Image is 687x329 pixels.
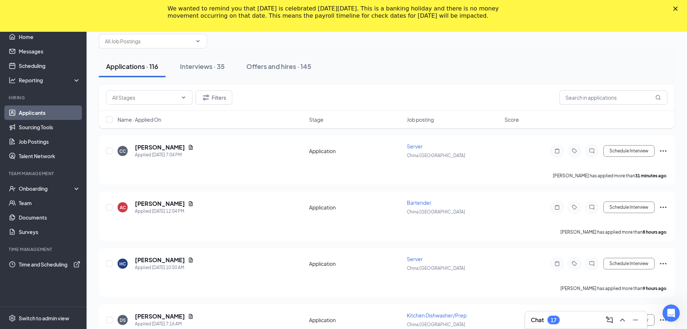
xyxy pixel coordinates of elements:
[407,256,423,262] span: Server
[643,229,666,235] b: 8 hours ago
[309,204,402,211] div: Application
[617,314,628,326] button: ChevronUp
[605,316,614,324] svg: ComposeMessage
[570,204,579,210] svg: Tag
[603,145,655,157] button: Schedule Interview
[618,316,627,324] svg: ChevronUp
[559,90,668,105] input: Search in applications
[180,62,225,71] div: Interviews · 35
[603,202,655,213] button: Schedule Interview
[643,286,666,291] b: 9 hours ago
[105,37,192,45] input: All Job Postings
[531,316,544,324] h3: Chat
[309,260,402,267] div: Application
[407,143,423,150] span: Server
[202,93,210,102] svg: Filter
[309,316,402,324] div: Application
[553,204,562,210] svg: Note
[659,203,668,212] svg: Ellipses
[19,315,69,322] div: Switch to admin view
[659,259,668,268] svg: Ellipses
[309,116,323,123] span: Stage
[19,196,80,210] a: Team
[407,199,431,206] span: Bartender
[9,170,79,177] div: Team Management
[135,200,185,208] h5: [PERSON_NAME]
[135,208,194,215] div: Applied [DATE] 12:04 PM
[560,285,668,291] p: [PERSON_NAME] has applied more than .
[631,316,640,324] svg: Minimize
[135,312,185,320] h5: [PERSON_NAME]
[553,173,668,179] p: [PERSON_NAME] has applied more than .
[119,148,126,154] div: CC
[407,265,465,271] span: China [GEOGRAPHIC_DATA]
[587,204,596,210] svg: ChatInactive
[659,147,668,155] svg: Ellipses
[659,316,668,324] svg: Ellipses
[19,30,80,44] a: Home
[195,38,201,44] svg: ChevronDown
[120,204,126,211] div: AC
[19,120,80,134] a: Sourcing Tools
[309,147,402,155] div: Application
[106,62,158,71] div: Applications · 116
[19,134,80,149] a: Job Postings
[505,116,519,123] span: Score
[188,313,194,319] svg: Document
[662,304,680,322] iframe: Intercom live chat
[551,317,556,323] div: 17
[407,116,434,123] span: Job posting
[407,209,465,215] span: China [GEOGRAPHIC_DATA]
[188,257,194,263] svg: Document
[604,314,615,326] button: ComposeMessage
[195,90,232,105] button: Filter Filters
[9,77,16,84] svg: Analysis
[19,185,74,192] div: Onboarding
[135,264,194,271] div: Applied [DATE] 10:50 AM
[19,149,80,163] a: Talent Network
[119,261,126,267] div: HC
[246,62,311,71] div: Offers and hires · 145
[655,95,661,100] svg: MagnifyingGlass
[407,312,467,319] span: Kitchen Dishwasher/Prep
[19,44,80,59] a: Messages
[553,261,562,267] svg: Note
[407,322,465,327] span: China [GEOGRAPHIC_DATA]
[19,257,80,272] a: Time and SchedulingExternalLink
[9,95,79,101] div: Hiring
[560,229,668,235] p: [PERSON_NAME] has applied more than .
[19,210,80,225] a: Documents
[135,143,185,151] h5: [PERSON_NAME]
[19,225,80,239] a: Surveys
[120,317,126,323] div: DS
[118,116,161,123] span: Name · Applied On
[168,5,508,20] div: We wanted to remind you that [DATE] is celebrated [DATE][DATE]. This is a banking holiday and the...
[570,148,579,154] svg: Tag
[9,315,16,322] svg: Settings
[603,258,655,269] button: Schedule Interview
[673,7,681,11] div: Close
[635,173,666,178] b: 31 minutes ago
[9,246,79,252] div: TIME MANAGEMENT
[9,185,16,192] svg: UserCheck
[553,148,562,154] svg: Note
[181,95,186,100] svg: ChevronDown
[19,105,80,120] a: Applicants
[407,153,465,158] span: China [GEOGRAPHIC_DATA]
[19,59,80,73] a: Scheduling
[570,261,579,267] svg: Tag
[135,151,194,159] div: Applied [DATE] 7:04 PM
[188,201,194,207] svg: Document
[587,261,596,267] svg: ChatInactive
[587,148,596,154] svg: ChatInactive
[135,256,185,264] h5: [PERSON_NAME]
[112,94,178,101] input: All Stages
[188,144,194,150] svg: Document
[135,320,194,328] div: Applied [DATE] 7:16 AM
[19,77,81,84] div: Reporting
[630,314,641,326] button: Minimize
